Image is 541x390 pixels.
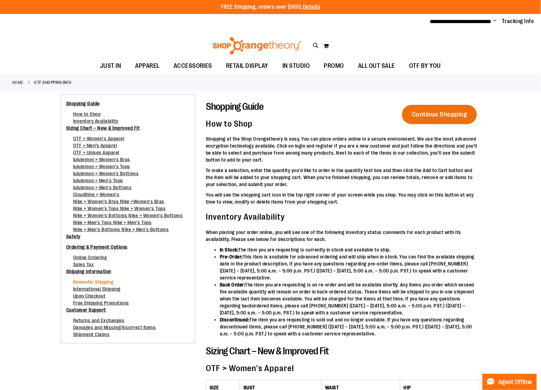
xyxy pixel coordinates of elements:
a: Nike > Women's Bras Nike >Women's Bras [73,199,164,208]
a: Cloud9ine > Women's [73,192,120,201]
p: Shopping at the Shop Orangetheory is easy. You can place orders online in a secure environment. W... [206,135,480,163]
li: The item you are requesting is sold out and no longer available. If you have any questions regard... [220,316,480,337]
h3: Sizing Chart – New & Improved Fit [206,346,480,357]
a: Shipment Claims [73,332,110,341]
a: lululemon > Women's Tops [73,164,130,173]
p: FREE Shipping, orders over $600. [221,3,320,11]
a: Tracking Info [502,17,534,25]
a: lululemon > Men's Bottoms [73,185,132,194]
strong: In Stock: [220,247,239,253]
a: OTF > Men’s Apparel [73,143,117,152]
li: The item you are requesting is currently in stock and available to ship. [220,246,480,253]
span: IN STUDIO [282,58,310,74]
a: Home [12,79,23,86]
a: Shipping Information [66,268,111,278]
strong: Pre-Order: [220,254,243,260]
a: Continue Shopping [402,105,477,124]
a: Nike > Women's Tops Nike > Women's Tops [73,206,166,215]
span: RETAIL DISPLAY [226,58,268,74]
a: Shopping Guide [66,100,100,111]
a: Customer Support [66,306,106,317]
span: Agent Offline [499,379,532,385]
p: When placing your order online, you will see one of the following inventory status comments for e... [206,229,480,243]
a: OTF > Unisex Apparel [73,150,119,159]
h4: How to Shop [206,119,480,128]
strong: OTF Shopping Info [34,79,72,86]
a: Inventory Availability [73,118,118,127]
a: Safety [66,233,80,243]
a: lululemon > Women's Bras [73,157,130,166]
li: This item is available for advanced ordering and will ship when in stock. You can find the availa... [220,253,480,281]
h4: OTF > Women's Apparel [206,364,480,373]
a: Nike > Men's Tops Nike > Men's Tops [73,220,152,229]
img: Shop Orangetheory [212,37,302,55]
span: APPAREL [135,58,160,74]
a: Sales Tax [73,262,94,271]
span: OTF BY YOU [409,58,441,74]
strong: Back Order: [220,282,245,288]
a: Damages and Missing/Incorrect Items [73,325,156,334]
a: Nike > Men's Bottoms Nike > Men's Bottoms [73,227,169,236]
span: ALL OUT SALE [358,58,395,74]
a: Returns and Exchanges [73,318,125,327]
span: Continue Shopping [407,107,472,122]
strong: Discontinued: [220,317,250,322]
span: ACCESSORIES [174,58,212,74]
a: Sizing Chart – New & Improved Fit [66,125,140,135]
button: Account menu [493,18,497,25]
h3: Shopping Guide [206,101,480,112]
button: Agent Offline [483,374,537,390]
p: To make a selection, enter the quantity you'd like to order in the quantity text box and then cli... [206,167,480,188]
a: Details [303,4,320,10]
span: JUST IN [100,58,121,74]
li: The item you are requesting is on re-order and will be available shortly. Any items you order whi... [220,281,480,316]
a: Online Ordering [73,255,107,264]
a: How to Shop [73,111,101,120]
a: Free Shipping Promotions [73,300,129,309]
a: lululemon > Women's Bottoms [73,171,139,180]
a: International Shipping [73,286,121,295]
a: lululemon > Men's Tops [73,178,123,187]
a: Upon Checkout [73,293,106,302]
h4: Inventory Availability [206,212,480,221]
p: You will see the shopping cart icon in the top right corner of your screen while you shop. You ma... [206,191,480,205]
a: Nike > Women's Bottoms Nike > Women's Bottoms [73,213,183,222]
a: OTF > Women's Apparel [73,136,125,145]
a: Ordering & Payment Options [66,243,128,254]
span: PROMO [324,58,344,74]
a: Domestic Shipping [73,279,114,288]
